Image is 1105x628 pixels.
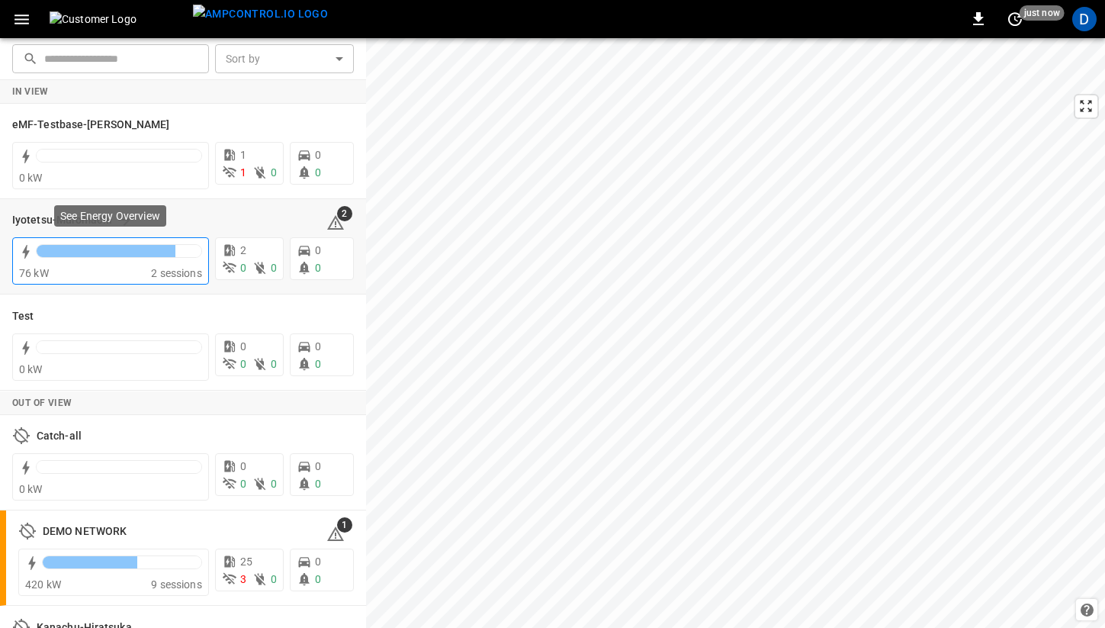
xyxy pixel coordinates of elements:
[25,578,61,591] span: 420 kW
[315,556,321,568] span: 0
[315,573,321,585] span: 0
[240,166,246,179] span: 1
[1020,5,1065,21] span: just now
[271,573,277,585] span: 0
[337,206,352,221] span: 2
[19,363,43,375] span: 0 kW
[240,573,246,585] span: 3
[315,460,321,472] span: 0
[240,340,246,353] span: 0
[315,149,321,161] span: 0
[240,460,246,472] span: 0
[12,398,72,408] strong: Out of View
[366,38,1105,628] canvas: Map
[193,5,328,24] img: ampcontrol.io logo
[315,478,321,490] span: 0
[151,267,202,279] span: 2 sessions
[12,308,34,325] h6: Test
[1072,7,1097,31] div: profile-icon
[12,86,49,97] strong: In View
[315,166,321,179] span: 0
[240,149,246,161] span: 1
[271,358,277,370] span: 0
[19,172,43,184] span: 0 kW
[60,208,160,224] p: See Energy Overview
[50,11,187,27] img: Customer Logo
[240,556,252,568] span: 25
[271,166,277,179] span: 0
[271,478,277,490] span: 0
[19,267,49,279] span: 76 kW
[151,578,202,591] span: 9 sessions
[271,262,277,274] span: 0
[240,244,246,256] span: 2
[1003,7,1027,31] button: set refresh interval
[240,478,246,490] span: 0
[315,244,321,256] span: 0
[12,117,170,134] h6: eMF-Testbase-Musashimurayama
[315,262,321,274] span: 0
[43,523,127,540] h6: DEMO NETWORK
[19,483,43,495] span: 0 kW
[37,428,82,445] h6: Catch-all
[315,340,321,353] span: 0
[315,358,321,370] span: 0
[240,358,246,370] span: 0
[337,517,352,533] span: 1
[240,262,246,274] span: 0
[12,212,112,229] h6: Iyotetsu-Muromachi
